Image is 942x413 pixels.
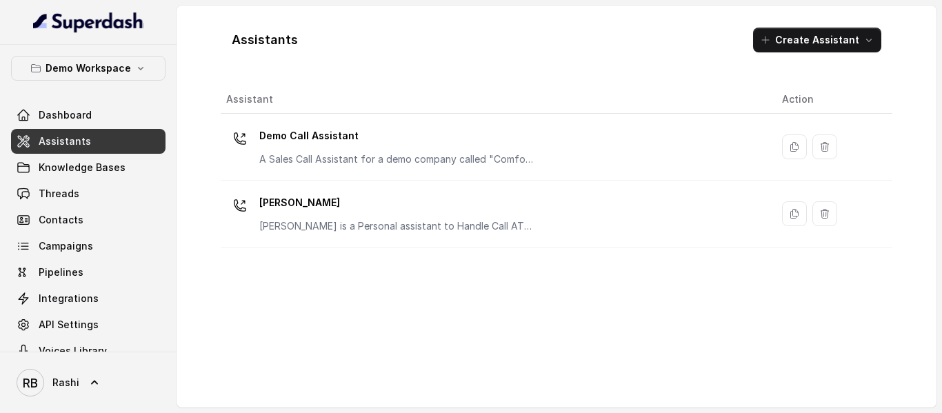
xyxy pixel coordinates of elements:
[39,292,99,305] span: Integrations
[11,129,166,154] a: Assistants
[39,161,126,174] span: Knowledge Bases
[753,28,881,52] button: Create Assistant
[39,213,83,227] span: Contacts
[46,60,131,77] p: Demo Workspace
[39,265,83,279] span: Pipelines
[259,152,535,166] p: A Sales Call Assistant for a demo company called "Comfort Chairs"
[23,376,38,390] text: RB
[39,318,99,332] span: API Settings
[11,286,166,311] a: Integrations
[11,56,166,81] button: Demo Workspace
[259,192,535,214] p: [PERSON_NAME]
[33,11,144,33] img: light.svg
[11,155,166,180] a: Knowledge Bases
[232,29,298,51] h1: Assistants
[11,208,166,232] a: Contacts
[259,125,535,147] p: Demo Call Assistant
[39,239,93,253] span: Campaigns
[11,312,166,337] a: API Settings
[39,187,79,201] span: Threads
[52,376,79,390] span: Rashi
[11,260,166,285] a: Pipelines
[771,85,892,114] th: Action
[259,219,535,233] p: [PERSON_NAME] is a Personal assistant to Handle Call ATLAS call flow.
[39,134,91,148] span: Assistants
[11,234,166,259] a: Campaigns
[39,344,107,358] span: Voices Library
[11,363,166,402] a: Rashi
[11,103,166,128] a: Dashboard
[11,181,166,206] a: Threads
[11,339,166,363] a: Voices Library
[39,108,92,122] span: Dashboard
[221,85,771,114] th: Assistant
